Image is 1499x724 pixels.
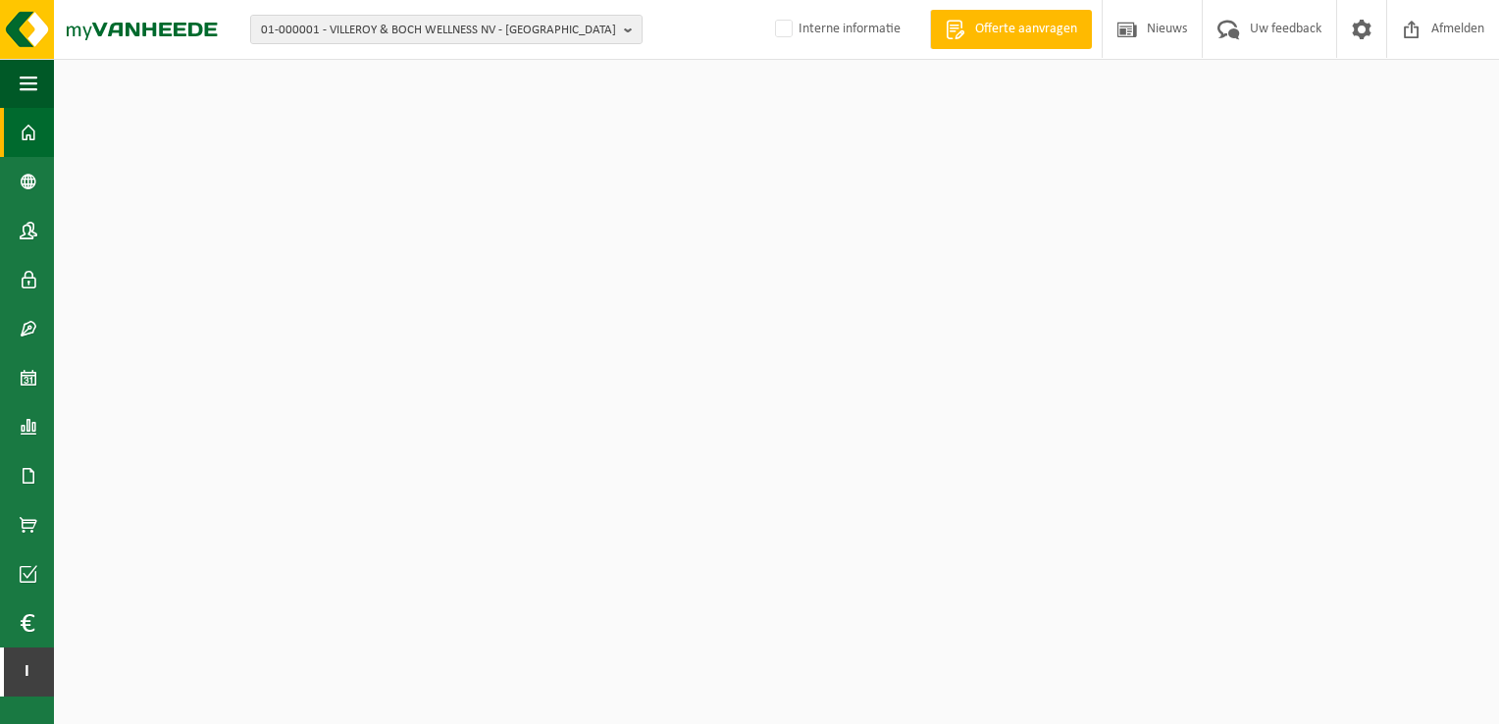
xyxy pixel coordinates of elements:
[261,16,616,45] span: 01-000001 - VILLEROY & BOCH WELLNESS NV - [GEOGRAPHIC_DATA]
[930,10,1092,49] a: Offerte aanvragen
[20,647,34,697] span: I
[970,20,1082,39] span: Offerte aanvragen
[250,15,643,44] button: 01-000001 - VILLEROY & BOCH WELLNESS NV - [GEOGRAPHIC_DATA]
[771,15,901,44] label: Interne informatie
